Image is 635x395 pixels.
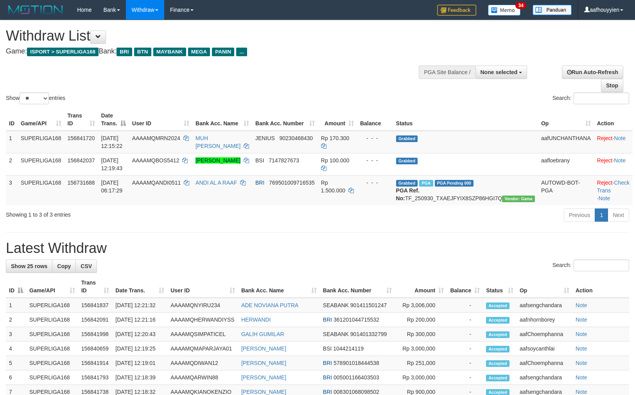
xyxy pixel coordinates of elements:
label: Search: [552,93,629,104]
img: MOTION_logo.png [6,4,65,16]
th: Trans ID: activate to sort column ascending [65,109,98,131]
td: aafsengchandara [517,298,572,313]
span: CSV [81,263,92,269]
span: Copy 1044214119 to clipboard [333,345,364,352]
td: SUPERLIGA168 [26,313,78,327]
div: PGA Site Balance / [419,66,475,79]
td: Rp 3,000,000 [395,370,447,385]
a: Note [576,360,587,366]
span: Rp 1.500.000 [321,180,345,194]
td: aafnhornborey [517,313,572,327]
td: AAAAMQSIMPATICEL [167,327,238,342]
td: AAAAMQHERWANDIYSS [167,313,238,327]
img: Feedback.jpg [437,5,476,16]
td: 5 [6,356,26,370]
th: ID: activate to sort column descending [6,276,26,298]
span: SEABANK [323,302,349,308]
td: 156842091 [78,313,113,327]
td: 2 [6,153,18,175]
a: Note [576,345,587,352]
td: 156840659 [78,342,113,356]
td: 1 [6,131,18,153]
input: Search: [574,93,629,104]
span: ... [236,48,247,56]
span: Accepted [486,302,509,309]
a: 1 [595,208,608,222]
td: 2 [6,313,26,327]
td: - [447,370,483,385]
div: - - - [360,157,390,164]
td: SUPERLIGA168 [26,298,78,313]
span: PGA Pending [435,180,474,187]
span: None selected [481,69,518,75]
span: [DATE] 12:15:22 [101,135,123,149]
a: CSV [75,260,97,273]
span: Show 25 rows [11,263,47,269]
th: Trans ID: activate to sort column ascending [78,276,113,298]
td: [DATE] 12:19:01 [112,356,167,370]
a: Note [576,302,587,308]
b: PGA Ref. No: [396,187,420,201]
td: 156841793 [78,370,113,385]
td: aafloebrany [538,153,594,175]
span: Accepted [486,317,509,324]
td: AAAAMQMAPARJAYA01 [167,342,238,356]
td: [DATE] 12:18:39 [112,370,167,385]
th: Bank Acc. Name: activate to sort column ascending [238,276,320,298]
span: Rp 100.000 [321,157,349,164]
td: SUPERLIGA168 [26,370,78,385]
a: HERWANDI [241,317,271,323]
th: Amount: activate to sort column ascending [318,109,357,131]
td: - [447,313,483,327]
th: Op: activate to sort column ascending [538,109,594,131]
label: Show entries [6,93,65,104]
span: ISPORT > SUPERLIGA168 [27,48,99,56]
select: Showentries [20,93,49,104]
td: aafsengchandara [517,370,572,385]
a: [PERSON_NAME] [241,374,286,381]
span: Marked by aafromsomean [419,180,433,187]
a: ANDI AL A RAAF [196,180,237,186]
td: Rp 251,000 [395,356,447,370]
a: MUH [PERSON_NAME] [196,135,240,149]
td: SUPERLIGA168 [18,175,65,205]
td: - [447,356,483,370]
span: BTN [134,48,151,56]
th: Bank Acc. Number: activate to sort column ascending [320,276,395,298]
td: · [594,153,633,175]
th: Balance: activate to sort column ascending [447,276,483,298]
th: Bank Acc. Number: activate to sort column ascending [252,109,318,131]
a: GALIH GUMILAR [241,331,284,337]
td: AAAAMQARWIN88 [167,370,238,385]
a: Reject [597,157,613,164]
span: Copy 578901018444538 to clipboard [334,360,379,366]
span: Copy 361201044715532 to clipboard [334,317,379,323]
div: - - - [360,179,390,187]
td: AAAAMQDIWAN12 [167,356,238,370]
span: [DATE] 06:17:29 [101,180,123,194]
th: User ID: activate to sort column ascending [167,276,238,298]
a: Run Auto-Refresh [562,66,623,79]
span: BRI [323,374,332,381]
td: aafUNCHANTHANA [538,131,594,153]
td: [DATE] 12:21:16 [112,313,167,327]
a: Note [614,135,626,141]
span: BRI [323,389,332,395]
td: 156841998 [78,327,113,342]
td: [DATE] 12:20:43 [112,327,167,342]
td: SUPERLIGA168 [26,327,78,342]
span: Grabbed [396,135,418,142]
th: Op: activate to sort column ascending [517,276,572,298]
a: Note [576,317,587,323]
td: Rp 3,000,000 [395,342,447,356]
span: Vendor URL: https://trx31.1velocity.biz [502,196,535,202]
h4: Game: Bank: [6,48,416,55]
a: Next [608,208,629,222]
td: 156841914 [78,356,113,370]
span: Accepted [486,331,509,338]
td: 3 [6,327,26,342]
a: [PERSON_NAME] [241,360,286,366]
a: Reject [597,180,613,186]
td: 6 [6,370,26,385]
span: SEABANK [323,331,349,337]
